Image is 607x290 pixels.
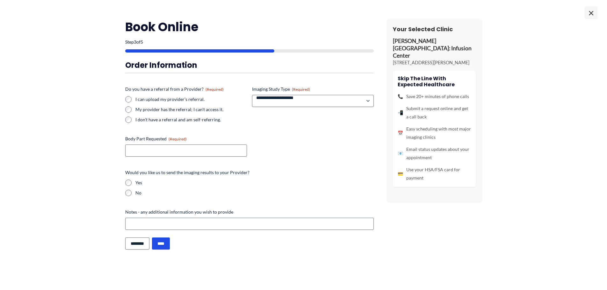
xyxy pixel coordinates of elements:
[125,86,224,92] legend: Do you have a referral from a Provider?
[585,6,597,19] span: ×
[398,92,403,101] span: 📞
[393,60,476,66] p: [STREET_ADDRESS][PERSON_NAME]
[135,180,374,186] label: Yes
[125,169,249,176] legend: Would you like us to send the imaging results to your Provider?
[125,60,374,70] h3: Order Information
[252,86,374,92] label: Imaging Study Type
[135,96,247,103] label: I can upload my provider's referral.
[398,125,471,141] li: Easy scheduling with most major imaging clinics
[398,166,471,182] li: Use your HSA/FSA card for payment
[398,149,403,158] span: 📧
[134,39,136,45] span: 3
[398,109,403,117] span: 📲
[125,136,247,142] label: Body Part Requested
[135,117,247,123] label: I don't have a referral and am self-referring.
[135,106,247,113] label: My provider has the referral; I can't access it.
[169,137,187,141] span: (Required)
[141,39,143,45] span: 5
[125,209,374,215] label: Notes - any additional information you wish to provide
[206,87,224,92] span: (Required)
[398,92,471,101] li: Save 20+ minutes of phone calls
[125,19,374,35] h2: Book Online
[398,129,403,137] span: 📅
[398,104,471,121] li: Submit a request online and get a call back
[398,75,471,88] h4: Skip the line with Expected Healthcare
[135,190,374,196] label: No
[292,87,310,92] span: (Required)
[398,145,471,162] li: Email status updates about your appointment
[393,25,476,33] h3: Your Selected Clinic
[398,170,403,178] span: 💳
[393,38,476,60] p: [PERSON_NAME][GEOGRAPHIC_DATA]: Infusion Center
[125,40,374,44] p: Step of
